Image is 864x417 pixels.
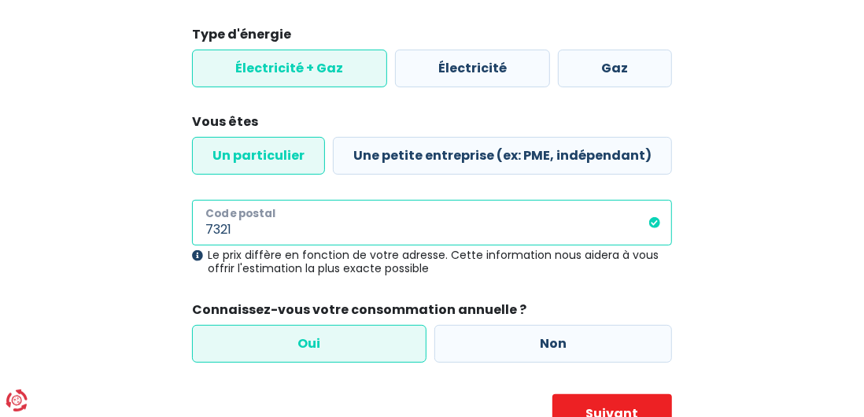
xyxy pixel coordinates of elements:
[192,325,426,363] label: Oui
[192,249,672,275] div: Le prix diffère en fonction de votre adresse. Cette information nous aidera à vous offrir l'estim...
[192,113,672,137] legend: Vous êtes
[192,137,325,175] label: Un particulier
[434,325,673,363] label: Non
[192,200,672,245] input: 1000
[395,50,551,87] label: Électricité
[192,50,387,87] label: Électricité + Gaz
[192,301,672,325] legend: Connaissez-vous votre consommation annuelle ?
[192,25,672,50] legend: Type d'énergie
[558,50,672,87] label: Gaz
[333,137,672,175] label: Une petite entreprise (ex: PME, indépendant)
